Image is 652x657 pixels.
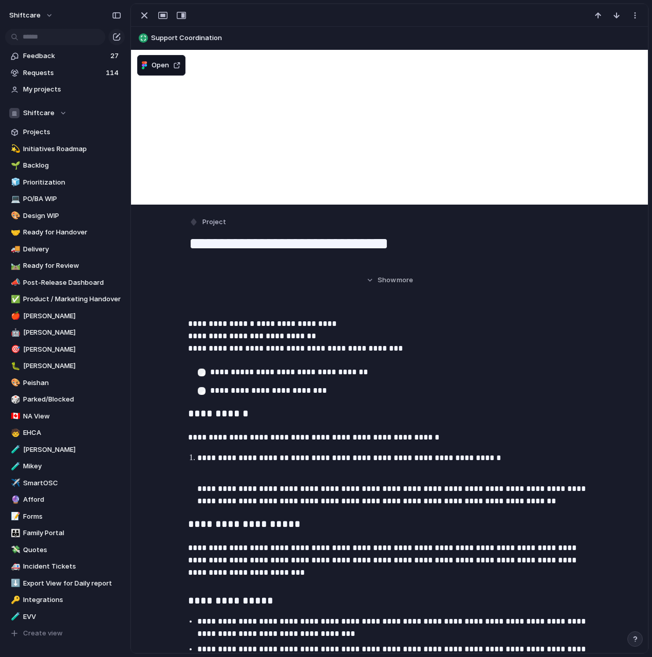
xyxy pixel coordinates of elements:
button: 💫 [9,144,20,154]
button: 💻 [9,194,20,204]
a: 💫Initiatives Roadmap [5,141,125,157]
a: 🌱Backlog [5,158,125,173]
div: 🤝 [11,227,18,239]
div: 💫 [11,143,18,155]
button: 🔑 [9,595,20,605]
span: [PERSON_NAME] [23,344,121,355]
button: ⬇️ [9,578,20,589]
span: Show [378,275,396,285]
button: 🇨🇦 [9,411,20,422]
button: 🐛 [9,361,20,371]
button: ✅ [9,294,20,304]
a: 🎯[PERSON_NAME] [5,342,125,357]
button: 🚚 [9,244,20,254]
div: 🔮 [11,494,18,506]
span: My projects [23,84,121,95]
button: 🎯 [9,344,20,355]
span: [PERSON_NAME] [23,327,121,338]
a: 🐛[PERSON_NAME] [5,358,125,374]
div: 🎲Parked/Blocked [5,392,125,407]
span: Peishan [23,378,121,388]
span: Project [202,217,226,227]
a: 🧪[PERSON_NAME] [5,442,125,458]
button: 🧊 [9,177,20,188]
a: 👪Family Portal [5,525,125,541]
a: 🎨Design WIP [5,208,125,224]
button: 📣 [9,278,20,288]
div: 🧪 [11,444,18,455]
div: 🧪 [11,611,18,623]
span: Afford [23,495,121,505]
div: 🐛 [11,360,18,372]
div: 🌱 [11,160,18,172]
span: Integrations [23,595,121,605]
div: 📣 [11,277,18,288]
button: 🧪 [9,461,20,471]
span: Open [152,60,169,70]
button: 👪 [9,528,20,538]
span: EHCA [23,428,121,438]
a: ✈️SmartOSC [5,476,125,491]
span: SmartOSC [23,478,121,488]
div: 🎯 [11,343,18,355]
button: 🚑 [9,561,20,572]
span: Mikey [23,461,121,471]
div: 🧒 [11,427,18,439]
span: NA View [23,411,121,422]
a: 🤝Ready for Handover [5,225,125,240]
div: 🔮Afford [5,492,125,507]
a: ✅Product / Marketing Handover [5,291,125,307]
a: 💸Quotes [5,542,125,558]
button: 🧪 [9,612,20,622]
a: 🤖[PERSON_NAME] [5,325,125,340]
div: 🛤️Ready for Review [5,258,125,273]
span: Create view [23,628,63,638]
div: 🎨 [11,377,18,389]
a: My projects [5,82,125,97]
button: 🔮 [9,495,20,505]
a: Projects [5,124,125,140]
div: 🧪 [11,461,18,472]
span: Parked/Blocked [23,394,121,405]
div: 🛤️ [11,260,18,272]
span: 114 [106,68,121,78]
button: 🤖 [9,327,20,338]
a: 🍎[PERSON_NAME] [5,308,125,324]
div: 🚑 [11,561,18,573]
a: 🧒EHCA [5,425,125,441]
button: Shiftcare [5,105,125,121]
button: 🎨 [9,211,20,221]
a: 🔑Integrations [5,592,125,608]
span: Initiatives Roadmap [23,144,121,154]
a: 🧪Mikey [5,459,125,474]
span: Post-Release Dashboard [23,278,121,288]
span: Quotes [23,545,121,555]
div: 🧪EVV [5,609,125,625]
a: 🇨🇦NA View [5,409,125,424]
span: Feedback [23,51,107,61]
span: Support Coordination [151,33,643,43]
button: 💸 [9,545,20,555]
a: 🚚Delivery [5,242,125,257]
span: Ready for Review [23,261,121,271]
a: Feedback27 [5,48,125,64]
a: 📝Forms [5,509,125,524]
div: ⬇️Export View for Daily report [5,576,125,591]
span: [PERSON_NAME] [23,311,121,321]
span: Forms [23,512,121,522]
a: 💻PO/BA WIP [5,191,125,207]
span: Design WIP [23,211,121,221]
div: 🎨Peishan [5,375,125,391]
